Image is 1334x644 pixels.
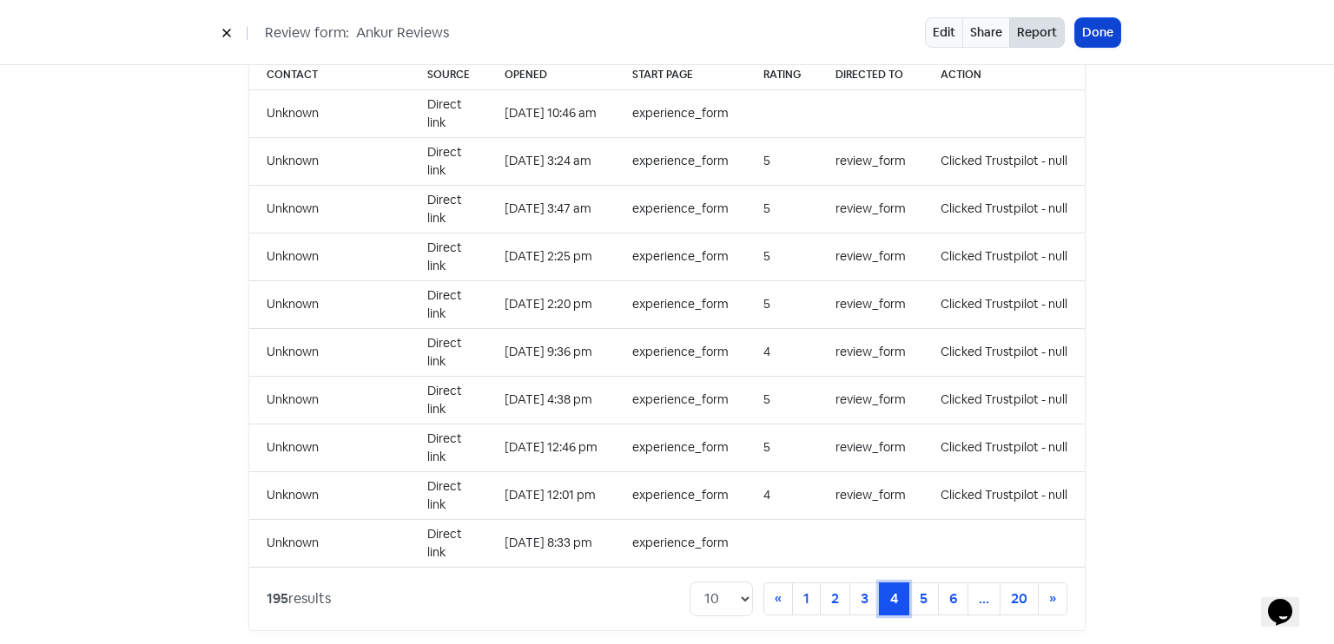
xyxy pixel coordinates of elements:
[923,424,1085,471] td: Clicked Trustpilot - null
[746,233,818,280] td: 5
[818,233,923,280] td: review_form
[487,328,615,376] td: [DATE] 9:36 pm
[410,376,487,424] td: Direct link
[487,424,615,471] td: [DATE] 12:46 pm
[849,582,880,615] a: 3
[746,60,818,90] th: Rating
[820,582,850,615] a: 2
[792,582,821,615] a: 1
[615,60,746,90] th: Start page
[267,589,288,608] strong: 195
[487,280,615,328] td: [DATE] 2:20 pm
[746,376,818,424] td: 5
[487,137,615,185] td: [DATE] 3:24 am
[923,280,1085,328] td: Clicked Trustpilot - null
[249,89,410,137] td: Unknown
[1049,589,1056,608] span: »
[818,185,923,233] td: review_form
[923,376,1085,424] td: Clicked Trustpilot - null
[818,328,923,376] td: review_form
[1261,575,1317,627] iframe: chat widget
[923,60,1085,90] th: Action
[818,376,923,424] td: review_form
[923,328,1085,376] td: Clicked Trustpilot - null
[615,233,746,280] td: experience_form
[818,280,923,328] td: review_form
[249,519,410,567] td: Unknown
[746,280,818,328] td: 5
[818,424,923,471] td: review_form
[410,471,487,519] td: Direct link
[487,376,615,424] td: [DATE] 4:38 pm
[410,89,487,137] td: Direct link
[746,185,818,233] td: 5
[746,328,818,376] td: 4
[487,185,615,233] td: [DATE] 3:47 am
[487,60,615,90] th: Opened
[746,471,818,519] td: 4
[410,424,487,471] td: Direct link
[615,137,746,185] td: experience_form
[1075,18,1120,47] button: Done
[746,424,818,471] td: 5
[410,280,487,328] td: Direct link
[1009,17,1065,48] button: Report
[818,471,923,519] td: review_form
[267,588,331,609] div: results
[1000,582,1039,615] a: 20
[615,328,746,376] td: experience_form
[615,280,746,328] td: experience_form
[908,582,939,615] a: 5
[962,17,1010,48] a: Share
[925,17,963,48] a: Edit
[615,519,746,567] td: experience_form
[249,280,410,328] td: Unknown
[1038,582,1067,615] a: Next
[265,23,349,43] span: Review form:
[615,471,746,519] td: experience_form
[487,89,615,137] td: [DATE] 10:46 am
[249,376,410,424] td: Unknown
[775,589,782,608] span: «
[249,60,410,90] th: Contact
[410,137,487,185] td: Direct link
[249,185,410,233] td: Unknown
[249,471,410,519] td: Unknown
[818,60,923,90] th: Directed to
[249,137,410,185] td: Unknown
[746,137,818,185] td: 5
[615,89,746,137] td: experience_form
[487,471,615,519] td: [DATE] 12:01 pm
[410,328,487,376] td: Direct link
[487,519,615,567] td: [DATE] 8:33 pm
[818,137,923,185] td: review_form
[615,185,746,233] td: experience_form
[410,233,487,280] td: Direct link
[249,233,410,280] td: Unknown
[249,328,410,376] td: Unknown
[879,582,909,615] a: 4
[410,519,487,567] td: Direct link
[938,582,968,615] a: 6
[410,60,487,90] th: Source
[410,185,487,233] td: Direct link
[249,424,410,471] td: Unknown
[615,376,746,424] td: experience_form
[763,582,793,615] a: Previous
[923,471,1085,519] td: Clicked Trustpilot - null
[487,233,615,280] td: [DATE] 2:25 pm
[923,233,1085,280] td: Clicked Trustpilot - null
[923,185,1085,233] td: Clicked Trustpilot - null
[967,582,1000,615] a: ...
[615,424,746,471] td: experience_form
[923,137,1085,185] td: Clicked Trustpilot - null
